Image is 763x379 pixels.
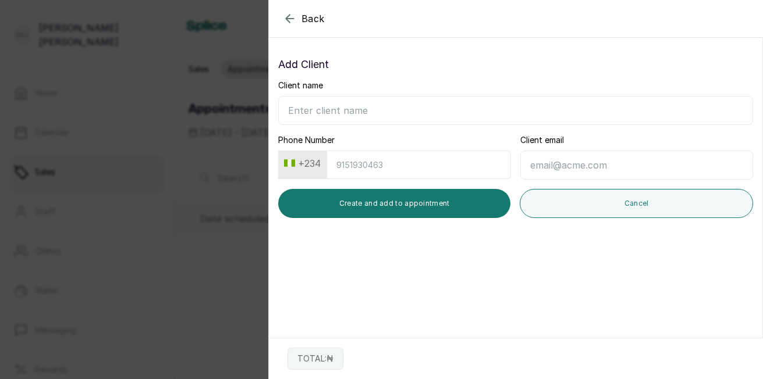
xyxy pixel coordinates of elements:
button: +234 [279,154,325,173]
p: TOTAL: ₦ [297,353,333,364]
input: 9151930463 [327,151,511,179]
button: Create and add to appointment [278,189,510,218]
p: Add Client [278,56,753,73]
input: email@acme.com [520,151,753,180]
input: Enter client name [278,96,753,125]
button: Cancel [520,189,753,218]
label: Client email [520,134,564,146]
button: Back [283,12,325,26]
label: Phone Number [278,134,335,146]
span: Back [301,12,325,26]
label: Client name [278,80,323,91]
